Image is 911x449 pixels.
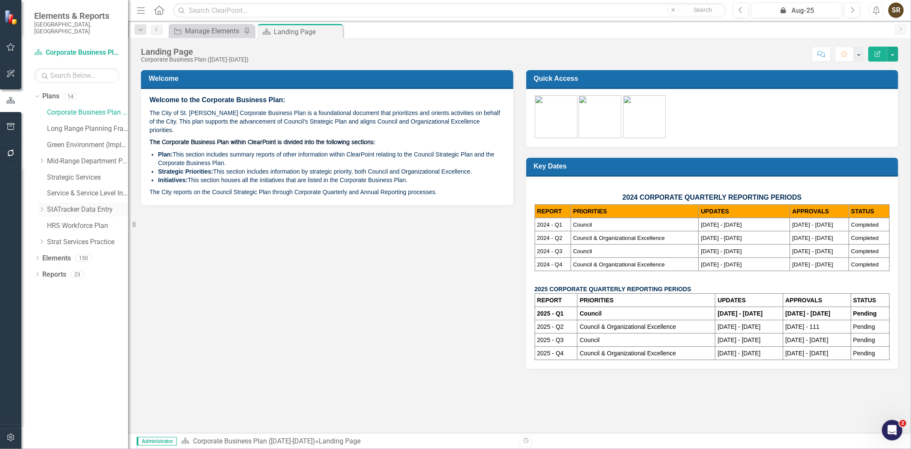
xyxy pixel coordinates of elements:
strong: Council [580,310,601,317]
div: 14 [64,93,77,100]
li: This section houses all the initiatives that are listed in the Corporate Business Plan. [158,176,505,184]
img: ClearPoint Strategy [4,10,19,25]
div: Manage Elements [185,26,241,36]
th: REPORT [535,294,577,307]
a: Elements [42,254,71,263]
small: [GEOGRAPHIC_DATA], [GEOGRAPHIC_DATA] [34,21,120,35]
span: [DATE] - [DATE] [792,222,833,228]
td: [DATE] - [DATE] [715,334,783,347]
a: Reports [42,270,66,280]
img: CBP-green%20v2.png [535,95,577,138]
th: APPROVALS [783,294,851,307]
td: [DATE] - [DATE] [715,320,783,334]
h3: Key Dates [534,162,894,170]
td: 2025 - Q3 [535,334,577,347]
span: Council & Organizational Excellence [573,261,665,268]
span: Council [573,248,592,254]
strong: [DATE] - [DATE] [718,310,762,317]
button: Aug-25 [751,3,842,18]
img: Training-green%20v2.png [623,95,666,138]
td: Pending [851,320,889,334]
span: Completed [851,222,879,228]
span: Completed [851,235,879,241]
div: Landing Page [141,47,249,56]
span: 2024 - Q2 [537,235,562,241]
td: [DATE] - [DATE] [783,334,851,347]
th: PRIORITIES [577,294,715,307]
span: 2024 - Q4 [537,261,562,268]
strong: Strategic Priorities [158,168,211,175]
a: Green Environment (Implementation) [47,140,128,150]
a: Strategic Services [47,173,128,183]
span: 2024 CORPORATE QUARTERLY REPORTING PERIODS [623,194,802,201]
a: StATracker Data Entry [47,205,128,215]
li: This section includes information by strategic priority, both Council and Organizational Excellence. [158,167,505,176]
th: STATUS [851,294,889,307]
p: [DATE] - [DATE] [718,349,781,357]
h3: Quick Access [534,74,894,83]
span: 2024 - Q1 [537,222,562,228]
span: Council & Organizational Excellence [573,235,665,241]
a: Service & Service Level Inventory [47,189,128,198]
span: Completed [851,261,879,268]
span: The Corporate Business Plan within ClearPoint is divided into the following sections: [149,139,375,145]
span: Welcome to the Corporate Business Plan: [149,96,285,103]
span: 2 [899,420,906,427]
span: The City reports on the Council Strategic Plan through Corporate Quarterly and Annual Reporting p... [149,189,437,195]
span: [DATE] - [DATE] [792,261,833,268]
a: HRS Workforce Plan [47,221,128,231]
td: Council & Organizational Excellence [577,320,715,334]
button: SR [888,3,904,18]
th: UPDATES [715,294,783,307]
div: Landing Page [274,27,341,37]
input: Search ClearPoint... [173,3,726,18]
strong: 2025 CORPORATE QUARTERLY REPORTING PERIODS [535,286,691,292]
span: [DATE] - [DATE] [792,248,833,254]
th: UPDATES [699,205,790,218]
span: Administrator [137,437,177,446]
td: Pending [851,334,889,347]
a: Long Range Planning Framework [47,124,128,134]
th: PRIORITIES [571,205,698,218]
span: [DATE] - [DATE] [701,222,742,228]
a: Corporate Business Plan ([DATE]-[DATE]) [193,437,315,445]
th: APPROVALS [790,205,849,218]
strong: [DATE] - [DATE] [785,310,830,317]
th: REPORT [535,205,571,218]
span: Elements & Reports [34,11,120,21]
strong: Initiatives: [158,177,187,183]
div: » [181,437,513,446]
span: Completed [851,248,879,254]
div: Landing Page [319,437,360,445]
td: 2025 - Q4 [535,347,577,360]
a: Strat Services Practice [47,237,128,247]
span: Search [694,6,712,13]
strong: Plan: [158,151,173,158]
h3: Welcome [149,74,509,83]
a: Corporate Business Plan ([DATE]-[DATE]) [47,108,128,118]
div: 23 [70,271,84,278]
p: The City of St. [PERSON_NAME] Corporate Business Plan is a foundational document that prioritizes... [149,107,505,136]
div: Corporate Business Plan ([DATE]-[DATE]) [141,56,249,63]
button: Search [682,4,724,16]
a: Mid-Range Department Plans [47,157,128,166]
th: STATUS [849,205,889,218]
span: [DATE] - [DATE] [701,235,742,241]
li: This section includes summary reports of other information within ClearPoint relating to the Coun... [158,150,505,167]
span: Council [573,222,592,228]
td: Council [577,334,715,347]
a: Manage Elements [171,26,241,36]
strong: Pending [853,310,877,317]
img: Assignments.png [579,95,621,138]
td: [DATE] - 111 [783,320,851,334]
strong: 2025 - Q1 [537,310,564,317]
a: Corporate Business Plan ([DATE]-[DATE]) [34,48,120,58]
td: Council & Organizational Excellence [577,347,715,360]
iframe: Intercom live chat [882,420,902,440]
strong: : [211,168,214,175]
div: 150 [75,254,92,262]
span: [DATE] - [DATE] [701,261,742,268]
td: [DATE] - [DATE] [783,347,851,360]
span: [DATE] - [DATE] [701,248,742,254]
